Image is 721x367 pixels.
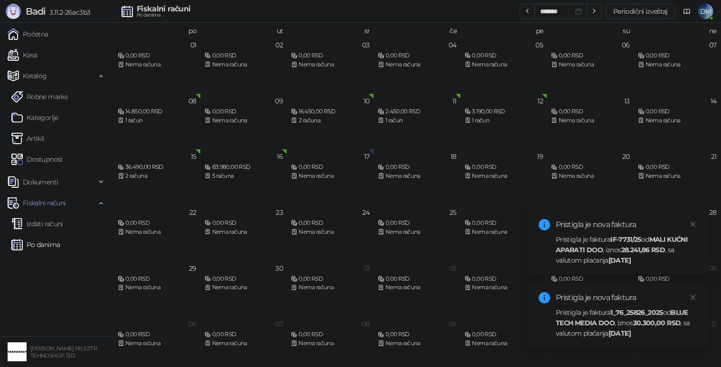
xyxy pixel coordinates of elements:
div: 05 [535,42,543,48]
div: 07 [709,42,717,48]
td: 2025-09-10 [287,93,374,149]
a: ArtikliArtikli [11,129,45,148]
div: 21 [711,153,717,160]
a: Po danima [11,235,60,254]
th: sr [287,23,374,37]
div: 0,00 RSD [465,51,543,60]
div: Nema računa [638,116,717,125]
div: Nema računa [638,60,717,69]
a: Kategorije [11,108,58,127]
div: 04 [449,42,457,48]
span: close [690,294,696,301]
div: 22 [189,209,197,216]
div: 15 [191,153,197,160]
div: Nema računa [378,228,457,237]
span: 3.11.2-26ac3b3 [46,8,90,17]
td: 2025-09-23 [201,205,288,261]
div: Nema računa [551,60,630,69]
div: Nema računa [205,116,283,125]
td: 2025-09-07 [634,37,721,93]
td: 2025-09-19 [461,149,548,205]
div: 28 [709,209,717,216]
img: 64x64-companyLogo-68805acf-9e22-4a20-bcb3-9756868d3d19.jpeg [8,342,27,361]
div: 0,00 RSD [465,330,543,339]
div: 0,00 RSD [551,51,630,60]
td: 2025-09-29 [114,261,201,317]
div: Nema računa [551,172,630,181]
div: Nema računa [291,228,370,237]
div: 3.190,00 RSD [465,107,543,116]
td: 2025-09-14 [634,93,721,149]
div: 30 [276,265,283,272]
div: 10 [364,98,370,104]
div: 0,00 RSD [638,51,717,60]
td: 2025-09-18 [374,149,461,205]
strong: 30.300,00 RSD [633,319,681,327]
div: Nema računa [465,283,543,292]
span: Dokumenti [23,173,58,192]
span: Katalog [23,66,47,85]
div: 20 [622,153,630,160]
a: Dostupnost [11,150,63,169]
td: 2025-09-01 [114,37,201,93]
td: 2025-10-02 [374,261,461,317]
span: DM [698,4,713,19]
div: 01 [364,265,370,272]
td: 2025-10-03 [461,261,548,317]
div: 16.450,00 RSD [291,107,370,116]
td: 2025-09-08 [114,93,201,149]
th: su [547,23,634,37]
div: 0,00 RSD [378,163,457,172]
th: ut [201,23,288,37]
td: 2025-09-16 [201,149,288,205]
div: 1 račun [378,116,457,125]
div: Nema računa [205,339,283,348]
div: Nema računa [465,339,543,348]
div: 2 računa [118,172,197,181]
div: Nema računa [378,60,457,69]
a: Početna [8,25,48,44]
div: Fiskalni računi [137,5,190,13]
div: Nema računa [465,60,543,69]
div: Pristigla je faktura od , iznos , sa valutom plaćanja [556,234,698,266]
div: 07 [276,321,283,327]
div: 0,00 RSD [205,330,283,339]
td: 2025-09-09 [201,93,288,149]
div: 0,00 RSD [291,219,370,228]
strong: 1_76_25826_2025 [610,308,663,317]
div: 02 [449,265,457,272]
td: 2025-09-11 [374,93,461,149]
div: 0,00 RSD [205,275,283,284]
td: 2025-09-22 [114,205,201,261]
strong: IF-7731/25 [610,235,641,244]
td: 2025-09-13 [547,93,634,149]
a: Robne marke [11,87,68,106]
strong: 28.241,86 RSD [621,246,665,254]
strong: [DATE] [609,256,631,265]
div: Nema računa [638,172,717,181]
div: 03 [362,42,370,48]
div: Nema računa [205,228,283,237]
td: 2025-09-21 [634,149,721,205]
td: 2025-09-04 [374,37,461,93]
td: 2025-09-28 [634,205,721,261]
div: 09 [449,321,457,327]
div: 1 račun [118,116,197,125]
td: 2025-09-17 [287,149,374,205]
small: [PERSON_NAME] PR, SZTR TEHNOSHOP, ŠID [30,345,97,359]
div: 16 [277,153,283,160]
div: Nema računa [378,283,457,292]
div: 27 [623,209,630,216]
div: 12 [711,321,717,327]
div: 0,00 RSD [205,219,283,228]
div: 0,00 RSD [118,275,197,284]
td: 2025-09-12 [461,93,548,149]
div: 0,00 RSD [205,107,283,116]
td: 2025-09-06 [547,37,634,93]
span: close [690,221,696,228]
div: 0,00 RSD [551,163,630,172]
div: Nema računa [205,60,283,69]
div: 06 [622,42,630,48]
div: Nema računa [378,339,457,348]
div: Pristigla je faktura od , iznos , sa valutom plaćanja [556,307,698,339]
